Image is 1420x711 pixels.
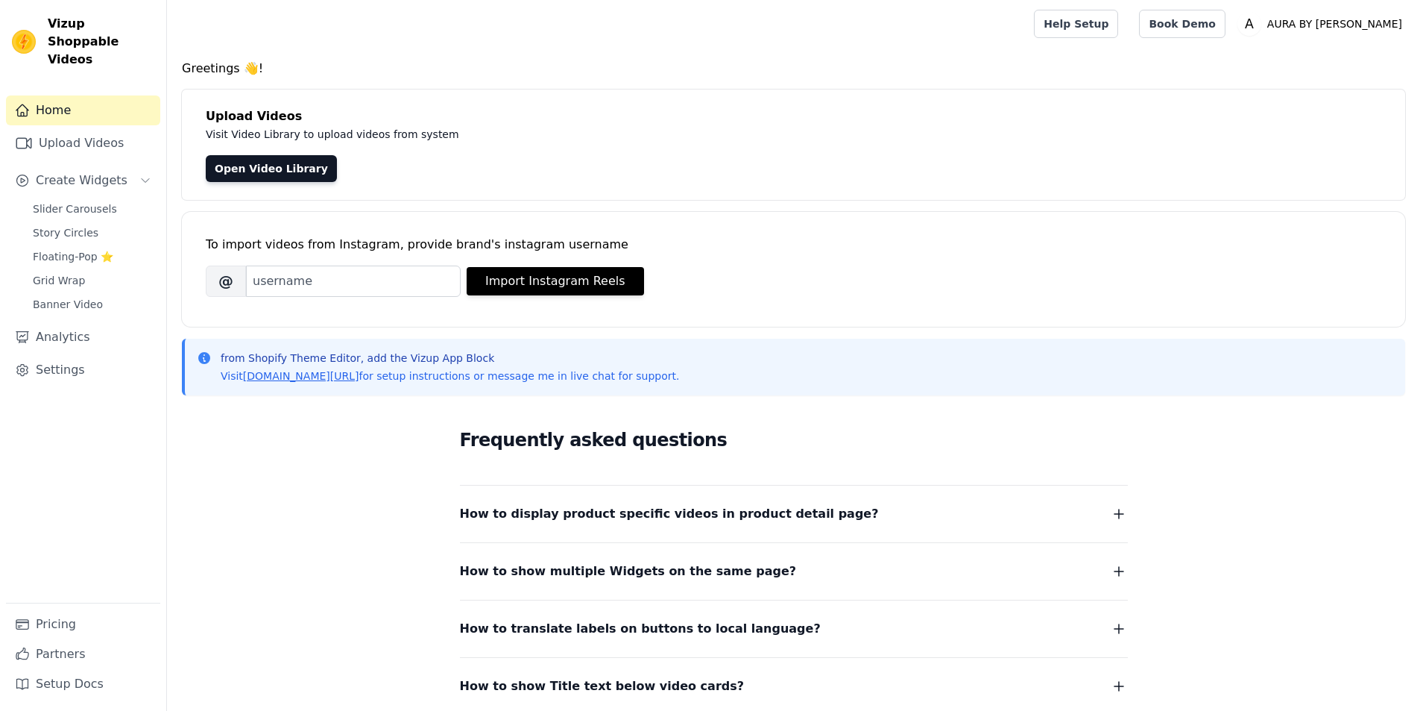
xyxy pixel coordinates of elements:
[6,355,160,385] a: Settings
[1139,10,1225,38] a: Book Demo
[33,249,113,264] span: Floating-Pop ⭐
[24,222,160,243] a: Story Circles
[221,351,679,366] p: from Shopify Theme Editor, add the Vizup App Block
[1237,10,1408,37] button: A AURA BY [PERSON_NAME]
[12,30,36,54] img: Vizup
[24,294,160,315] a: Banner Video
[6,669,160,699] a: Setup Docs
[460,676,1128,697] button: How to show Title text below video cards?
[24,246,160,267] a: Floating-Pop ⭐
[460,561,797,582] span: How to show multiple Widgets on the same page?
[33,201,117,216] span: Slider Carousels
[221,369,679,383] p: Visit for setup instructions or message me in live chat for support.
[24,198,160,219] a: Slider Carousels
[206,266,246,297] span: @
[460,504,1128,524] button: How to display product specific videos in product detail page?
[6,166,160,195] button: Create Widgets
[1034,10,1118,38] a: Help Setup
[467,267,644,295] button: Import Instagram Reels
[243,370,359,382] a: [DOMAIN_NAME][URL]
[206,236,1381,254] div: To import videos from Instagram, provide brand's instagram username
[206,155,337,182] a: Open Video Library
[24,270,160,291] a: Grid Wrap
[6,95,160,125] a: Home
[460,561,1128,582] button: How to show multiple Widgets on the same page?
[460,504,879,524] span: How to display product specific videos in product detail page?
[33,225,98,240] span: Story Circles
[1245,16,1254,31] text: A
[460,618,1128,639] button: How to translate labels on buttons to local language?
[206,107,1381,125] h4: Upload Videos
[33,297,103,312] span: Banner Video
[6,322,160,352] a: Analytics
[6,639,160,669] a: Partners
[182,60,1405,78] h4: Greetings 👋!
[460,618,821,639] span: How to translate labels on buttons to local language?
[460,425,1128,455] h2: Frequently asked questions
[48,15,154,69] span: Vizup Shoppable Videos
[1261,10,1408,37] p: AURA BY [PERSON_NAME]
[36,172,127,190] span: Create Widgets
[6,128,160,158] a: Upload Videos
[206,125,874,143] p: Visit Video Library to upload videos from system
[33,273,85,288] span: Grid Wrap
[246,266,461,297] input: username
[460,676,745,697] span: How to show Title text below video cards?
[6,610,160,639] a: Pricing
